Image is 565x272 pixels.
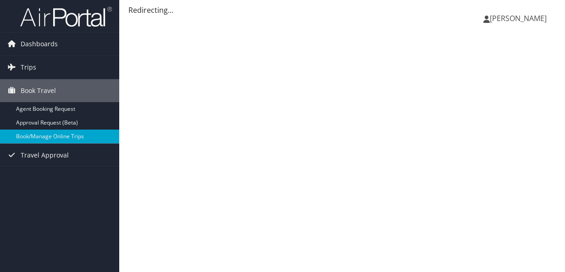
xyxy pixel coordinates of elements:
span: Book Travel [21,79,56,102]
span: Trips [21,56,36,79]
span: Dashboards [21,33,58,55]
img: airportal-logo.png [20,6,112,27]
div: Redirecting... [128,5,556,16]
span: Travel Approval [21,144,69,167]
span: [PERSON_NAME] [490,13,547,23]
a: [PERSON_NAME] [483,5,556,32]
